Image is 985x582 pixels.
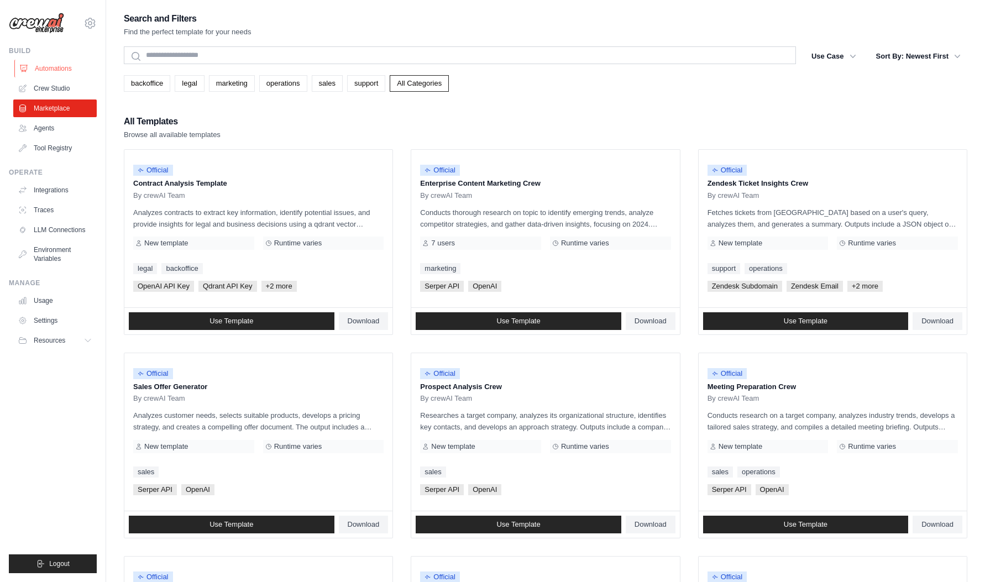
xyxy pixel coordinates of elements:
a: Download [913,516,962,533]
p: Fetches tickets from [GEOGRAPHIC_DATA] based on a user's query, analyzes them, and generates a su... [708,207,958,230]
a: Use Template [703,312,909,330]
a: sales [133,466,159,478]
span: New template [144,239,188,248]
a: legal [175,75,204,92]
a: Settings [13,312,97,329]
p: Zendesk Ticket Insights Crew [708,178,958,189]
a: Environment Variables [13,241,97,268]
a: operations [737,466,780,478]
span: Serper API [708,484,751,495]
span: New template [431,442,475,451]
span: Zendesk Email [787,281,843,292]
span: Download [635,520,667,529]
span: By crewAI Team [708,191,759,200]
span: 7 users [431,239,455,248]
a: marketing [420,263,460,274]
a: legal [133,263,157,274]
span: Zendesk Subdomain [708,281,782,292]
a: Marketplace [13,99,97,117]
p: Meeting Preparation Crew [708,381,958,392]
span: Download [921,317,953,326]
p: Contract Analysis Template [133,178,384,189]
span: New template [719,239,762,248]
span: New template [719,442,762,451]
a: Agents [13,119,97,137]
a: Download [913,312,962,330]
span: +2 more [847,281,883,292]
a: Use Template [416,516,621,533]
span: Official [420,368,460,379]
a: sales [708,466,733,478]
span: Official [708,165,747,176]
span: OpenAI [468,484,501,495]
button: Use Case [805,46,863,66]
span: Serper API [420,484,464,495]
span: Official [708,368,747,379]
span: By crewAI Team [133,191,185,200]
span: Use Template [496,520,540,529]
p: Enterprise Content Marketing Crew [420,178,670,189]
span: Download [348,317,380,326]
p: Find the perfect template for your needs [124,27,252,38]
span: Download [921,520,953,529]
a: Download [339,312,389,330]
p: Conducts thorough research on topic to identify emerging trends, analyze competitor strategies, a... [420,207,670,230]
span: Logout [49,559,70,568]
a: Traces [13,201,97,219]
span: By crewAI Team [133,394,185,403]
a: backoffice [124,75,170,92]
span: Official [420,165,460,176]
span: Use Template [496,317,540,326]
span: Runtime varies [274,239,322,248]
span: Use Template [209,317,253,326]
span: OpenAI [181,484,214,495]
a: Integrations [13,181,97,199]
a: Use Template [129,516,334,533]
span: OpenAI [756,484,789,495]
span: OpenAI [468,281,501,292]
a: sales [420,466,446,478]
span: Runtime varies [561,239,609,248]
span: Qdrant API Key [198,281,257,292]
span: Official [133,368,173,379]
a: Download [626,312,675,330]
a: backoffice [161,263,202,274]
a: LLM Connections [13,221,97,239]
img: Logo [9,13,64,34]
span: Resources [34,336,65,345]
span: Runtime varies [561,442,609,451]
a: Use Template [129,312,334,330]
span: Runtime varies [274,442,322,451]
div: Build [9,46,97,55]
a: Tool Registry [13,139,97,157]
a: Automations [14,60,98,77]
div: Manage [9,279,97,287]
span: By crewAI Team [708,394,759,403]
span: Download [635,317,667,326]
div: Operate [9,168,97,177]
a: Use Template [416,312,621,330]
p: Researches a target company, analyzes its organizational structure, identifies key contacts, and ... [420,410,670,433]
a: operations [745,263,787,274]
span: New template [144,442,188,451]
span: +2 more [261,281,297,292]
span: Official [133,165,173,176]
span: Serper API [133,484,177,495]
span: Use Template [209,520,253,529]
span: By crewAI Team [420,394,472,403]
p: Prospect Analysis Crew [420,381,670,392]
a: Download [626,516,675,533]
span: Download [348,520,380,529]
h2: All Templates [124,114,221,129]
a: marketing [209,75,255,92]
p: Analyzes contracts to extract key information, identify potential issues, and provide insights fo... [133,207,384,230]
a: Use Template [703,516,909,533]
a: Download [339,516,389,533]
button: Logout [9,554,97,573]
span: OpenAI API Key [133,281,194,292]
p: Sales Offer Generator [133,381,384,392]
a: support [347,75,385,92]
span: Use Template [784,520,827,529]
span: Use Template [784,317,827,326]
span: Runtime varies [848,442,896,451]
